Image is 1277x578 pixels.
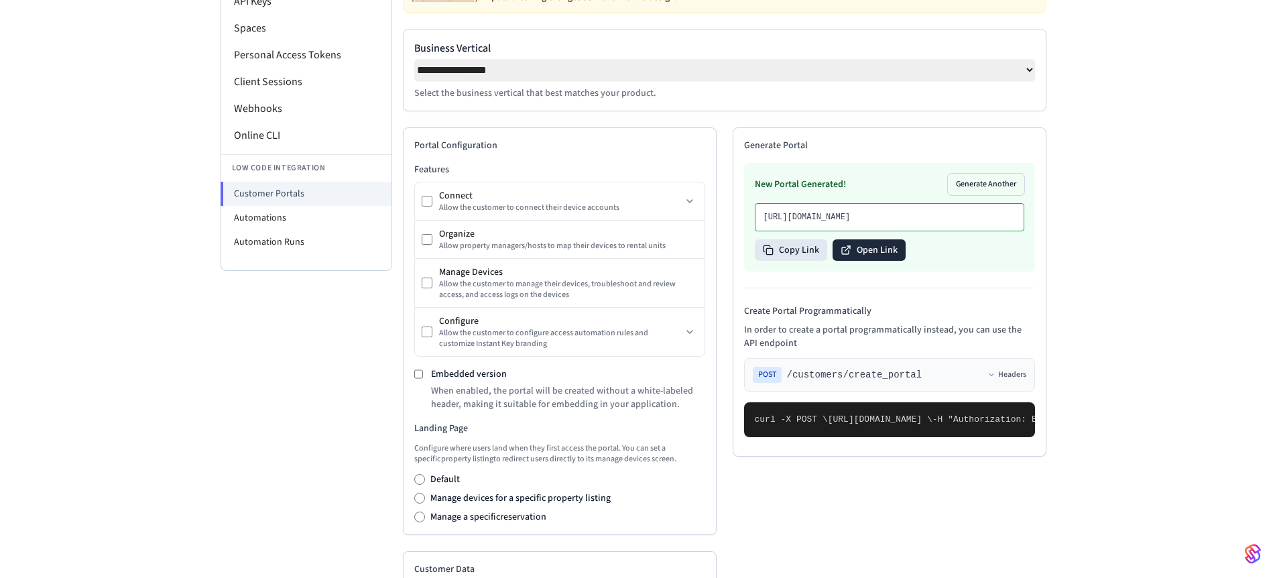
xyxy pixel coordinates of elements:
li: Automation Runs [221,230,391,254]
div: Connect [439,189,682,203]
button: Headers [987,369,1026,380]
label: Embedded version [431,367,507,381]
div: Allow the customer to connect their device accounts [439,203,682,213]
label: Business Vertical [414,40,1035,56]
span: curl -X POST \ [755,414,828,424]
li: Client Sessions [221,68,391,95]
li: Customer Portals [221,182,391,206]
div: Allow property managers/hosts to map their devices to rental units [439,241,698,251]
span: -H "Authorization: Bearer seam_api_key_123456" \ [932,414,1183,424]
p: Select the business vertical that best matches your product. [414,86,1035,100]
div: Organize [439,227,698,241]
h3: Features [414,163,705,176]
div: Manage Devices [439,266,698,279]
h2: Generate Portal [744,139,1035,152]
div: Allow the customer to configure access automation rules and customize Instant Key branding [439,328,682,349]
label: Manage a specific reservation [430,510,546,524]
button: Copy Link [755,239,827,261]
li: Low Code Integration [221,154,391,182]
li: Online CLI [221,122,391,149]
li: Spaces [221,15,391,42]
span: [URL][DOMAIN_NAME] \ [828,414,932,424]
label: Manage devices for a specific property listing [430,492,611,505]
p: When enabled, the portal will be created without a white-labeled header, making it suitable for e... [431,384,705,411]
p: Configure where users land when they first access the portal. You can set a specific property lis... [414,443,705,465]
p: In order to create a portal programmatically instead, you can use the API endpoint [744,323,1035,350]
h3: New Portal Generated! [755,178,846,191]
button: Open Link [833,239,906,261]
button: Generate Another [948,174,1024,195]
h2: Portal Configuration [414,139,705,152]
h4: Create Portal Programmatically [744,304,1035,318]
img: SeamLogoGradient.69752ec5.svg [1245,543,1261,565]
p: [URL][DOMAIN_NAME] [764,212,1016,223]
span: POST [753,367,782,383]
div: Configure [439,314,682,328]
h3: Landing Page [414,422,705,435]
div: Allow the customer to manage their devices, troubleshoot and review access, and access logs on th... [439,279,698,300]
li: Automations [221,206,391,230]
li: Webhooks [221,95,391,122]
li: Personal Access Tokens [221,42,391,68]
span: /customers/create_portal [787,368,922,382]
h2: Customer Data [414,563,705,576]
label: Default [430,473,460,486]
